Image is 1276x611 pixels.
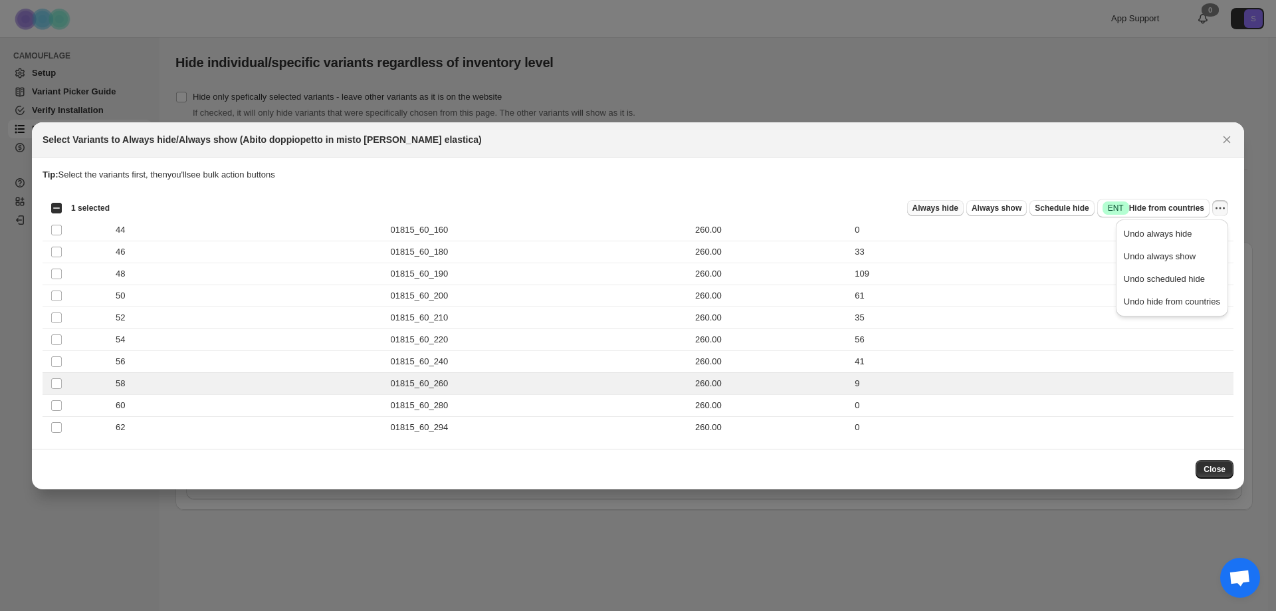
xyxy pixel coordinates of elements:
td: 260.00 [691,372,851,394]
td: 01815_60_160 [387,219,691,241]
button: Undo always show [1120,246,1224,267]
button: Undo hide from countries [1120,291,1224,312]
span: Schedule hide [1035,203,1089,213]
button: Close [1218,130,1236,149]
span: Undo always hide [1124,229,1192,239]
td: 109 [851,263,1233,285]
div: Aprire la chat [1220,558,1260,598]
span: Hide from countries [1103,201,1204,215]
span: 60 [116,399,132,412]
span: 62 [116,421,132,434]
td: 01815_60_240 [387,350,691,372]
span: 56 [116,355,132,368]
td: 260.00 [691,328,851,350]
td: 9 [851,372,1233,394]
td: 01815_60_294 [387,416,691,438]
td: 61 [851,285,1233,306]
td: 260.00 [691,241,851,263]
span: Always show [972,203,1021,213]
strong: Tip: [43,170,58,180]
td: 01815_60_200 [387,285,691,306]
td: 01815_60_180 [387,241,691,263]
td: 260.00 [691,306,851,328]
span: Always hide [912,203,958,213]
span: Close [1204,464,1225,475]
td: 260.00 [691,263,851,285]
td: 01815_60_260 [387,372,691,394]
td: 35 [851,306,1233,328]
button: SuccessENTHide from countries [1097,199,1210,217]
button: Undo scheduled hide [1120,269,1224,290]
button: Undo always hide [1120,223,1224,245]
td: 0 [851,394,1233,416]
td: 260.00 [691,285,851,306]
td: 41 [851,350,1233,372]
td: 33 [851,241,1233,263]
td: 0 [851,219,1233,241]
span: 44 [116,223,132,237]
button: Close [1196,460,1233,479]
span: 50 [116,289,132,303]
td: 260.00 [691,416,851,438]
span: 48 [116,267,132,281]
span: Undo scheduled hide [1124,274,1205,284]
td: 260.00 [691,394,851,416]
td: 260.00 [691,350,851,372]
h2: Select Variants to Always hide/Always show (Abito doppiopetto in misto [PERSON_NAME] elastica) [43,133,482,146]
button: More actions [1212,200,1228,216]
p: Select the variants first, then you'll see bulk action buttons [43,168,1233,182]
td: 0 [851,416,1233,438]
button: Always hide [907,200,964,216]
span: ENT [1108,203,1124,213]
span: Undo always show [1124,251,1196,261]
td: 01815_60_280 [387,394,691,416]
span: 52 [116,311,132,324]
td: 01815_60_210 [387,306,691,328]
span: Undo hide from countries [1124,297,1220,306]
span: 54 [116,333,132,346]
span: 58 [116,377,132,390]
td: 01815_60_190 [387,263,691,285]
button: Schedule hide [1029,200,1094,216]
td: 56 [851,328,1233,350]
button: Always show [966,200,1027,216]
span: 1 selected [71,203,110,213]
td: 260.00 [691,219,851,241]
span: 46 [116,245,132,259]
td: 01815_60_220 [387,328,691,350]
